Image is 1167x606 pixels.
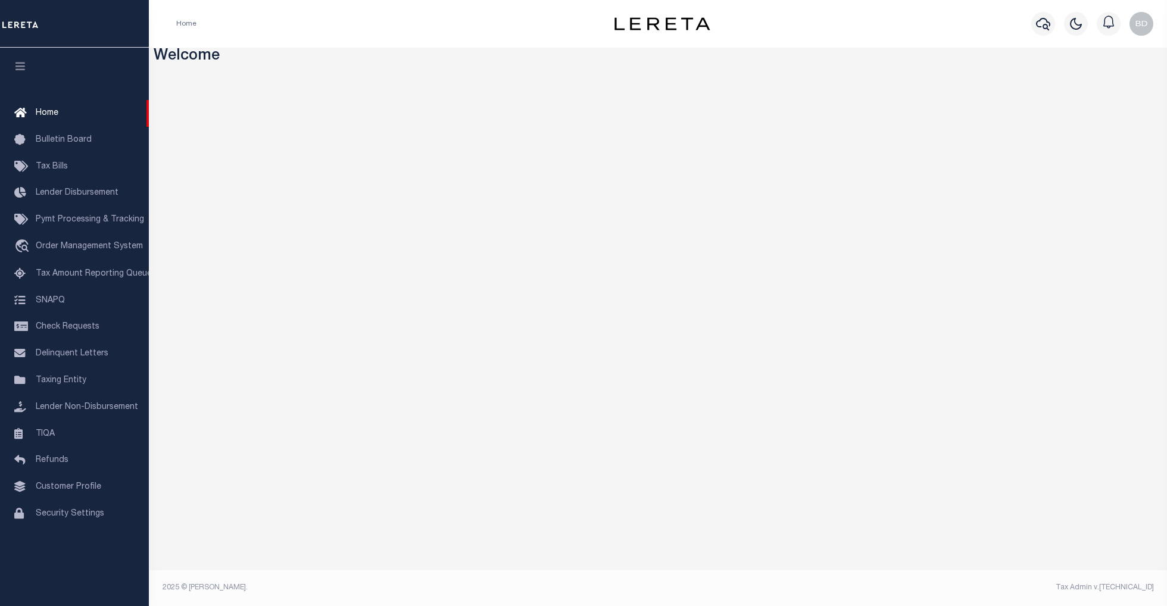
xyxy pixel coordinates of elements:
span: Pymt Processing & Tracking [36,215,144,224]
span: Taxing Entity [36,376,86,385]
span: SNAPQ [36,296,65,304]
span: Customer Profile [36,483,101,491]
span: Check Requests [36,323,99,331]
li: Home [176,18,196,29]
span: Refunds [36,456,68,464]
span: TIQA [36,429,55,438]
span: Order Management System [36,242,143,251]
span: Security Settings [36,510,104,518]
span: Home [36,109,58,117]
div: 2025 © [PERSON_NAME]. [154,582,659,593]
span: Tax Amount Reporting Queue [36,270,152,278]
img: logo-dark.svg [614,17,710,30]
h3: Welcome [154,48,1163,66]
i: travel_explore [14,239,33,255]
span: Lender Non-Disbursement [36,403,138,411]
span: Delinquent Letters [36,349,108,358]
img: svg+xml;base64,PHN2ZyB4bWxucz0iaHR0cDovL3d3dy53My5vcmcvMjAwMC9zdmciIHBvaW50ZXItZXZlbnRzPSJub25lIi... [1129,12,1153,36]
div: Tax Admin v.[TECHNICAL_ID] [667,582,1154,593]
span: Bulletin Board [36,136,92,144]
span: Tax Bills [36,163,68,171]
span: Lender Disbursement [36,189,118,197]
